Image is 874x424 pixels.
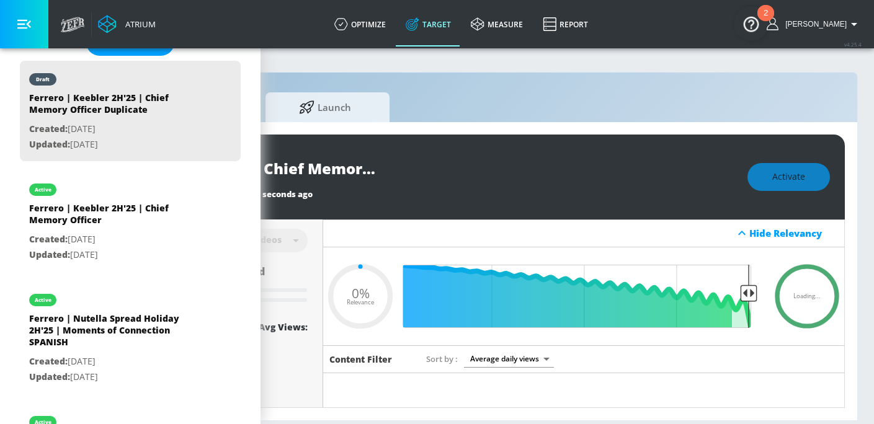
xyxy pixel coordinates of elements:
[793,293,821,299] span: Loading...
[749,227,837,239] div: Hide Relevancy
[29,202,203,232] div: Ferrero | Keebler 2H'25 | Chief Memory Officer
[20,281,241,394] div: activeFerrero | Nutella Spread Holiday 2H'25 | Moments of Connection SPANISHCreated:[DATE]Updated...
[410,265,757,328] input: Final Threshold
[20,171,241,272] div: activeFerrero | Keebler 2H'25 | Chief Memory OfficerCreated:[DATE]Updated:[DATE]
[323,219,844,247] div: Hide Relevancy
[29,355,68,367] span: Created:
[29,369,203,385] p: [DATE]
[29,92,203,121] div: Ferrero | Keebler 2H'25 | Chief Memory Officer Duplicate
[29,232,203,247] p: [DATE]
[29,123,68,135] span: Created:
[251,188,313,200] span: 35 seconds ago
[199,188,735,200] div: Last Updated:
[764,13,768,29] div: 2
[533,2,598,46] a: Report
[844,41,862,48] span: v 4.25.4
[36,76,50,82] div: draft
[29,371,70,382] span: Updated:
[20,61,241,161] div: draftFerrero | Keebler 2H'25 | Chief Memory Officer DuplicateCreated:[DATE]Updated:[DATE]
[29,137,203,152] p: [DATE]
[29,233,68,245] span: Created:
[780,20,847,29] span: login as: brooke.armstrong@zefr.com
[396,2,461,46] a: Target
[464,350,554,367] div: Average daily views
[29,247,203,263] p: [DATE]
[278,92,372,122] span: Launch
[767,17,862,32] button: [PERSON_NAME]
[29,121,203,137] p: [DATE]
[120,19,156,30] div: Atrium
[29,138,70,150] span: Updated:
[461,2,533,46] a: measure
[245,234,288,245] div: Videos
[98,15,156,33] a: Atrium
[426,353,458,364] span: Sort by
[29,312,203,354] div: Ferrero | Nutella Spread Holiday 2H'25 | Moments of Connection SPANISH
[347,299,374,306] span: Relevance
[35,187,51,193] div: active
[29,249,70,260] span: Updated:
[352,286,370,299] span: 0%
[35,297,51,303] div: active
[734,6,769,41] button: Open Resource Center, 2 new notifications
[329,353,392,365] h6: Content Filter
[29,354,203,369] p: [DATE]
[324,2,396,46] a: optimize
[233,321,308,333] div: Daily Avg Views:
